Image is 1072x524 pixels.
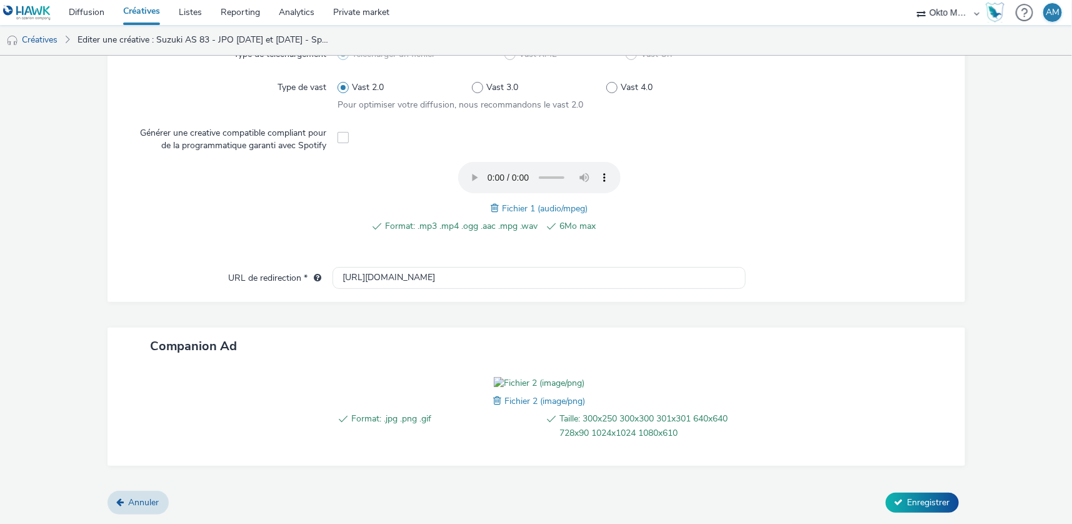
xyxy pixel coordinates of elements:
[129,496,159,508] span: Annuler
[886,493,959,513] button: Enregistrer
[494,377,584,390] img: Fichier 2 (image/png)
[273,76,331,94] label: Type de vast
[986,3,1004,23] img: Hawk Academy
[150,338,237,355] span: Companion Ad
[621,81,653,94] span: Vast 4.0
[3,5,51,21] img: undefined Logo
[351,411,538,440] span: Format: .jpg .png .gif
[504,395,585,407] span: Fichier 2 (image/png)
[71,25,339,55] a: Editer une créative : Suzuki AS 83 - JPO [DATE] et [DATE] - Spot 1 - [GEOGRAPHIC_DATA] (copy)
[223,267,326,285] label: URL de redirection *
[353,81,384,94] span: Vast 2.0
[986,3,1009,23] a: Hawk Academy
[6,34,19,47] img: audio
[487,81,519,94] span: Vast 3.0
[333,267,746,289] input: url...
[108,491,169,515] a: Annuler
[308,272,321,285] div: L'URL de redirection sera utilisée comme URL de validation avec certains SSP et ce sera l'URL de ...
[1046,3,1059,22] div: AM
[338,99,583,111] span: Pour optimiser votre diffusion, nous recommandons le vast 2.0
[130,122,332,153] label: Générer une creative compatible compliant pour de la programmatique garanti avec Spotify
[559,411,746,440] span: Taille: 300x250 300x300 301x301 640x640 728x90 1024x1024 1080x610
[502,203,588,214] span: Fichier 1 (audio/mpeg)
[908,496,950,508] span: Enregistrer
[559,219,712,234] span: 6Mo max
[385,219,538,234] span: Format: .mp3 .mp4 .ogg .aac .mpg .wav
